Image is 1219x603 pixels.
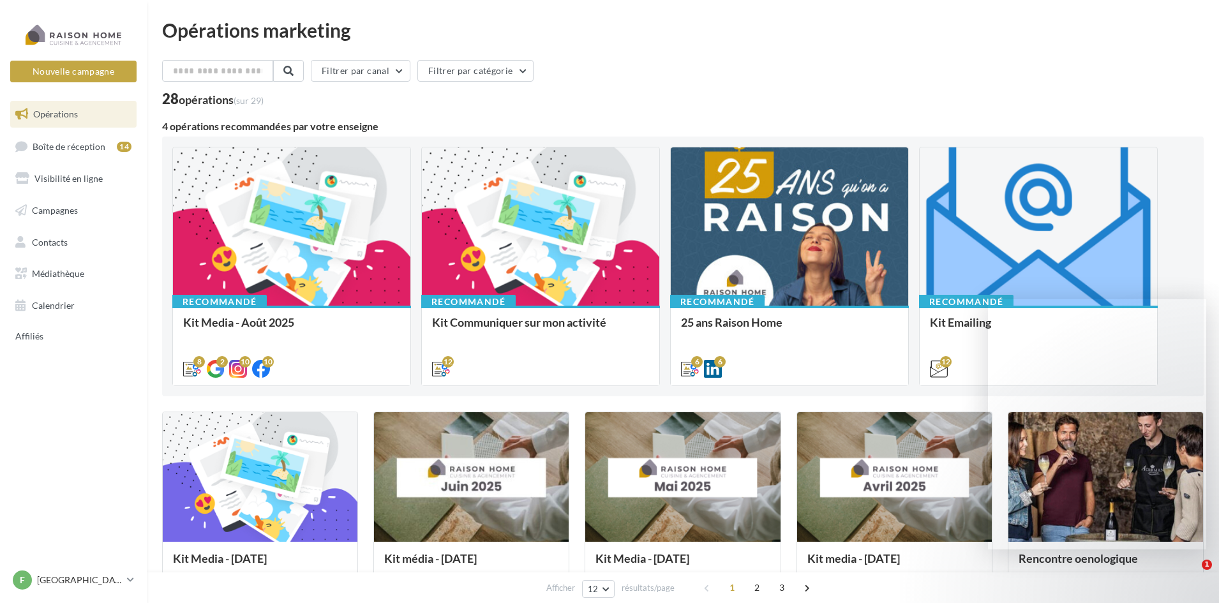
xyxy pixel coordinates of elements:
[8,324,139,347] a: Affiliés
[940,356,952,368] div: 12
[8,197,139,224] a: Campagnes
[1019,551,1138,565] span: Rencontre oenologique
[8,101,139,128] a: Opérations
[32,300,75,311] span: Calendrier
[988,299,1206,549] iframe: Intercom live chat message
[384,551,477,565] span: Kit média - [DATE]
[681,315,782,329] span: 25 ans Raison Home
[173,551,267,565] span: Kit Media - [DATE]
[33,140,105,151] span: Boîte de réception
[239,356,251,368] div: 10
[32,205,78,216] span: Campagnes
[162,20,1204,40] div: Opérations marketing
[8,292,139,319] a: Calendrier
[691,356,703,368] div: 6
[919,295,1013,309] div: Recommandé
[117,142,131,152] div: 14
[582,580,615,598] button: 12
[37,574,122,586] p: [GEOGRAPHIC_DATA]
[34,173,103,184] span: Visibilité en ligne
[172,295,267,309] div: Recommandé
[8,229,139,256] a: Contacts
[234,95,264,106] span: (sur 29)
[162,121,1204,131] div: 4 opérations recommandées par votre enseigne
[32,236,68,247] span: Contacts
[421,295,516,309] div: Recommandé
[8,165,139,192] a: Visibilité en ligne
[417,60,534,82] button: Filtrer par catégorie
[216,356,228,368] div: 2
[15,331,43,341] span: Affiliés
[179,94,264,105] div: opérations
[20,574,25,586] span: F
[747,577,767,598] span: 2
[193,356,205,368] div: 8
[183,315,294,329] span: Kit Media - Août 2025
[1176,560,1206,590] iframe: Intercom live chat
[10,568,137,592] a: F [GEOGRAPHIC_DATA]
[33,108,78,119] span: Opérations
[442,356,454,368] div: 12
[162,92,264,106] div: 28
[714,356,726,368] div: 6
[722,577,742,598] span: 1
[595,551,689,565] span: Kit Media - [DATE]
[10,61,137,82] button: Nouvelle campagne
[311,60,410,82] button: Filtrer par canal
[432,315,606,329] span: Kit Communiquer sur mon activité
[670,295,765,309] div: Recommandé
[8,260,139,287] a: Médiathèque
[588,584,599,594] span: 12
[32,268,84,279] span: Médiathèque
[1202,560,1212,570] span: 1
[8,133,139,160] a: Boîte de réception14
[930,315,991,329] span: Kit Emailing
[262,356,274,368] div: 10
[546,582,575,594] span: Afficher
[807,551,900,565] span: Kit media - [DATE]
[622,582,675,594] span: résultats/page
[772,577,792,598] span: 3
